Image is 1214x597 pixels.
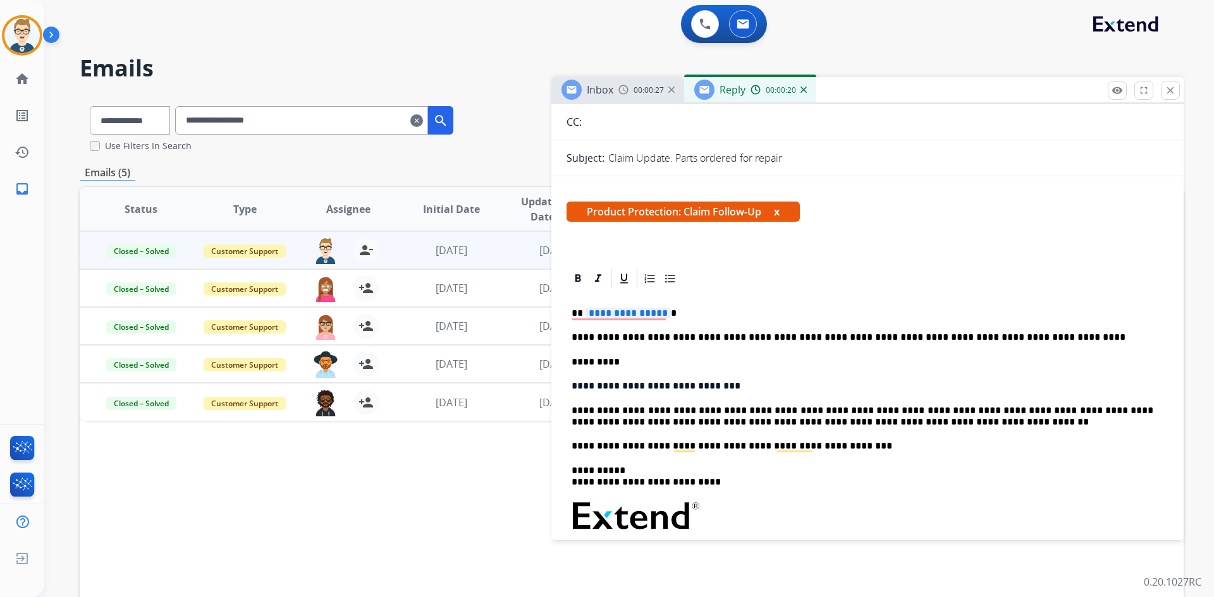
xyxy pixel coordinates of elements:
[615,269,634,288] div: Underline
[106,282,176,296] span: Closed – Solved
[436,319,467,333] span: [DATE]
[774,204,780,219] button: x
[4,18,40,53] img: avatar
[589,269,608,288] div: Italic
[433,113,448,128] mat-icon: search
[105,140,192,152] label: Use Filters In Search
[80,165,135,181] p: Emails (5)
[410,113,423,128] mat-icon: clear
[204,397,286,410] span: Customer Support
[423,202,480,217] span: Initial Date
[539,319,571,333] span: [DATE]
[1144,574,1201,589] p: 0.20.1027RC
[125,202,157,217] span: Status
[313,275,338,302] img: agent-avatar
[359,318,374,334] mat-icon: person_add
[1165,85,1176,96] mat-icon: close
[608,150,782,166] p: Claim Update: Parts ordered for repair
[204,244,286,258] span: Customer Support
[106,397,176,410] span: Closed – Solved
[359,280,374,296] mat-icon: person_add
[436,357,467,371] span: [DATE]
[567,114,582,130] p: CC:
[106,244,176,258] span: Closed – Solved
[204,282,286,296] span: Customer Support
[233,202,257,217] span: Type
[539,395,571,409] span: [DATE]
[436,243,467,257] span: [DATE]
[539,357,571,371] span: [DATE]
[1112,85,1123,96] mat-icon: remove_red_eye
[204,358,286,371] span: Customer Support
[720,83,745,97] span: Reply
[766,85,796,95] span: 00:00:20
[106,320,176,334] span: Closed – Solved
[539,281,571,295] span: [DATE]
[568,269,587,288] div: Bold
[359,395,374,410] mat-icon: person_add
[1138,85,1150,96] mat-icon: fullscreen
[313,351,338,378] img: agent-avatar
[587,83,613,97] span: Inbox
[106,358,176,371] span: Closed – Solved
[359,356,374,371] mat-icon: person_add
[567,150,604,166] p: Subject:
[313,313,338,340] img: agent-avatar
[359,243,374,258] mat-icon: person_remove
[567,202,800,222] span: Product Protection: Claim Follow-Up
[326,202,371,217] span: Assignee
[80,56,1184,81] h2: Emails
[539,243,571,257] span: [DATE]
[436,281,467,295] span: [DATE]
[641,269,659,288] div: Ordered List
[15,181,30,196] mat-icon: inbox
[204,320,286,334] span: Customer Support
[313,238,338,264] img: agent-avatar
[661,269,680,288] div: Bullet List
[15,71,30,87] mat-icon: home
[436,395,467,409] span: [DATE]
[634,85,664,95] span: 00:00:27
[313,390,338,416] img: agent-avatar
[514,194,572,224] span: Updated Date
[15,108,30,123] mat-icon: list_alt
[15,145,30,160] mat-icon: history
